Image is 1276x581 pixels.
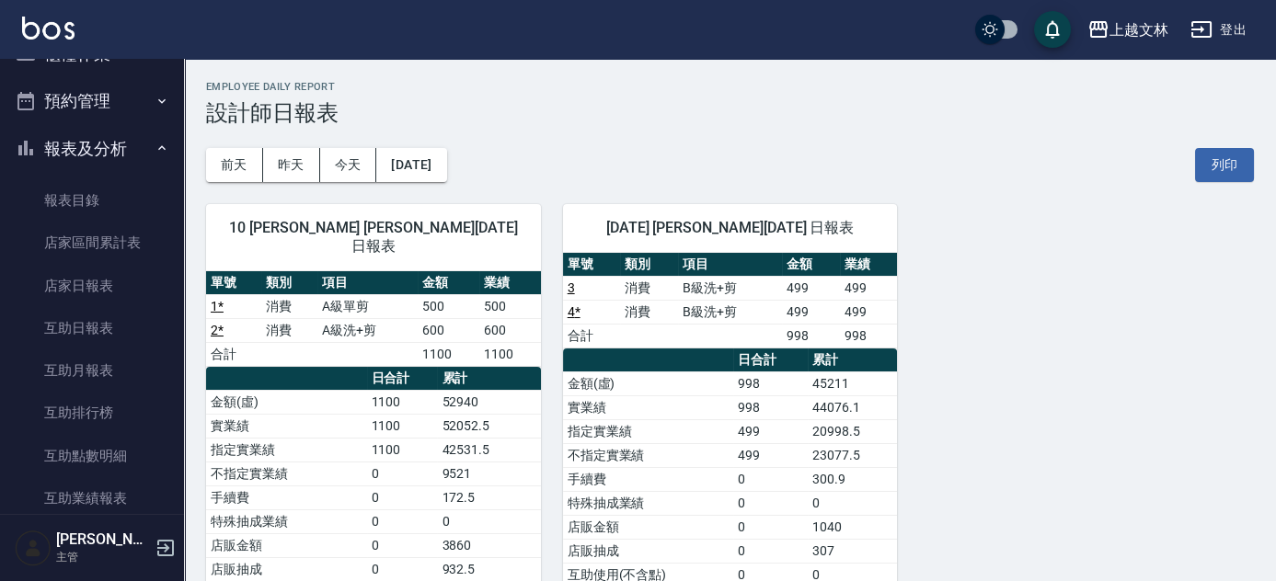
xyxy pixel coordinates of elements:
td: 998 [840,324,898,347]
button: 報表及分析 [7,125,177,173]
td: 9521 [437,461,540,485]
td: 499 [782,276,840,300]
td: 0 [437,509,540,533]
th: 業績 [479,271,541,295]
a: 互助月報表 [7,349,177,392]
td: 300.9 [808,467,897,491]
td: 44076.1 [808,395,897,419]
table: a dense table [563,253,898,348]
a: 3 [568,280,575,295]
td: 實業績 [206,414,367,438]
td: 消費 [620,300,678,324]
button: 昨天 [263,148,320,182]
td: 店販抽成 [206,557,367,581]
td: 998 [782,324,840,347]
img: Person [15,530,52,566]
td: 指定實業績 [563,419,733,443]
td: 500 [479,294,541,318]
td: 1100 [418,342,479,366]
td: 0 [367,461,438,485]
td: 特殊抽成業績 [206,509,367,533]
td: 42531.5 [437,438,540,461]
th: 類別 [261,271,316,295]
td: 1100 [479,342,541,366]
button: 列印 [1195,148,1254,182]
td: B級洗+剪 [678,300,782,324]
td: 998 [733,395,809,419]
td: 0 [367,509,438,533]
td: 金額(虛) [206,390,367,414]
button: 登出 [1183,13,1254,47]
th: 日合計 [367,367,438,391]
h3: 設計師日報表 [206,100,1254,126]
td: 特殊抽成業績 [563,491,733,515]
td: A級單剪 [317,294,419,318]
span: 10 [PERSON_NAME] [PERSON_NAME][DATE] 日報表 [228,219,519,256]
th: 項目 [317,271,419,295]
a: 互助點數明細 [7,435,177,477]
td: 消費 [620,276,678,300]
td: 店販金額 [206,533,367,557]
td: 499 [733,443,809,467]
a: 互助業績報表 [7,477,177,519]
td: 不指定實業績 [563,443,733,467]
td: 0 [367,533,438,557]
td: 499 [733,419,809,443]
div: 上越文林 [1109,18,1168,41]
td: 998 [733,371,809,395]
td: 合計 [206,342,261,366]
td: B級洗+剪 [678,276,782,300]
td: 手續費 [563,467,733,491]
td: 52052.5 [437,414,540,438]
td: 172.5 [437,485,540,509]
td: 932.5 [437,557,540,581]
td: 店販抽成 [563,539,733,563]
td: 500 [418,294,479,318]
td: 1100 [367,438,438,461]
th: 項目 [678,253,782,277]
th: 業績 [840,253,898,277]
button: save [1034,11,1071,48]
td: 實業績 [563,395,733,419]
button: 上越文林 [1080,11,1176,49]
td: 0 [367,485,438,509]
td: A級洗+剪 [317,318,419,342]
button: 今天 [320,148,377,182]
a: 互助日報表 [7,307,177,349]
td: 499 [782,300,840,324]
a: 店家日報表 [7,265,177,307]
th: 日合計 [733,348,809,372]
td: 消費 [261,318,316,342]
td: 不指定實業績 [206,461,367,485]
span: [DATE] [PERSON_NAME][DATE] 日報表 [585,219,876,237]
td: 1040 [808,515,897,539]
h2: Employee Daily Report [206,81,1254,93]
th: 金額 [782,253,840,277]
td: 0 [733,491,809,515]
td: 店販金額 [563,515,733,539]
img: Logo [22,17,75,40]
td: 499 [840,300,898,324]
th: 金額 [418,271,479,295]
a: 報表目錄 [7,179,177,222]
td: 1100 [367,414,438,438]
th: 類別 [620,253,678,277]
td: 600 [418,318,479,342]
td: 3860 [437,533,540,557]
button: [DATE] [376,148,446,182]
td: 手續費 [206,485,367,509]
td: 0 [367,557,438,581]
table: a dense table [206,271,541,367]
td: 金額(虛) [563,371,733,395]
td: 1100 [367,390,438,414]
td: 23077.5 [808,443,897,467]
a: 店家區間累計表 [7,222,177,264]
td: 20998.5 [808,419,897,443]
td: 消費 [261,294,316,318]
td: 指定實業績 [206,438,367,461]
button: 前天 [206,148,263,182]
th: 單號 [206,271,261,295]
td: 499 [840,276,898,300]
td: 52940 [437,390,540,414]
td: 0 [733,539,809,563]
